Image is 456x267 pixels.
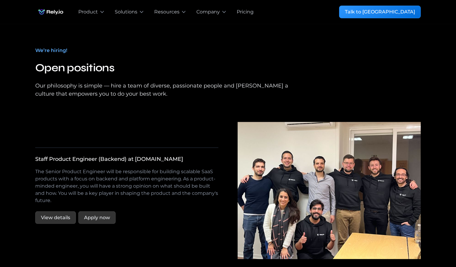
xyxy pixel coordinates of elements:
a: Apply now [78,211,116,224]
div: Our philosophy is simple — hire a team of diverse, passionate people and [PERSON_NAME] a culture ... [35,82,300,98]
div: Product [78,8,98,16]
h2: Open positions [35,59,300,77]
div: Solutions [115,8,137,16]
img: Rely.io logo [35,6,66,18]
a: home [35,6,66,18]
div: Staff Product Engineer (Backend) at [DOMAIN_NAME] [35,155,183,163]
div: We’re hiring! [35,47,67,54]
p: The Senior Product Engineer will be responsible for building scalable SaaS products with a focus ... [35,168,218,204]
iframe: Chatbot [416,227,448,259]
a: Pricing [237,8,254,16]
div: Talk to [GEOGRAPHIC_DATA] [345,8,415,16]
div: Company [196,8,220,16]
div: Apply now [84,214,110,221]
a: Talk to [GEOGRAPHIC_DATA] [339,6,421,18]
a: View details [35,211,76,224]
div: Resources [154,8,180,16]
